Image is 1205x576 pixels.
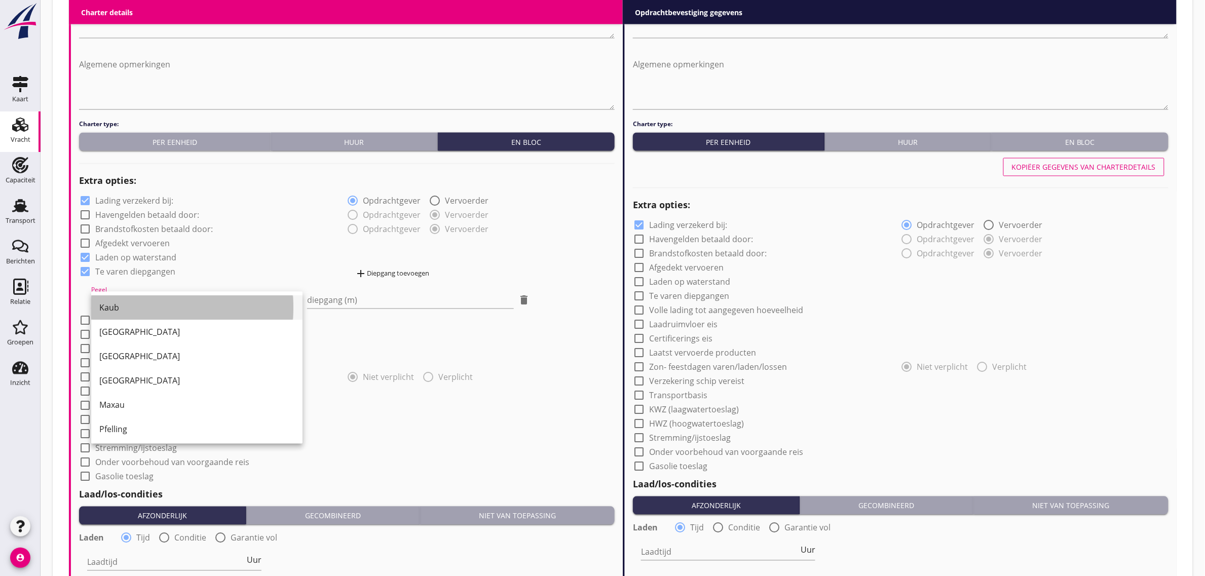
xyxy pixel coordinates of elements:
input: Laadtijd [641,544,799,560]
label: Garantie vol [231,533,277,543]
div: [GEOGRAPHIC_DATA] [99,375,294,387]
strong: Laden [79,533,104,543]
h2: Laad/los-condities [633,478,1169,491]
label: Havengelden betaald door: [95,210,199,220]
button: Huur [271,133,438,151]
label: Te varen diepgangen [95,267,175,277]
label: KWZ (laagwatertoeslag) [649,405,739,415]
label: Onder voorbehoud van voorgaande reis [649,447,803,457]
div: Relatie [10,298,30,305]
label: HWZ (hoogwatertoeslag) [649,419,744,429]
div: Kaart [12,96,28,102]
h4: Charter type: [633,120,1169,129]
input: diepgang (m) [307,292,513,309]
label: Brandstofkosten betaald door: [95,224,213,235]
label: Volle lading tot aangegeven hoeveelheid [649,305,803,316]
h2: Extra opties: [79,174,615,188]
button: Kopiëer gegevens van charterdetails [1003,158,1164,176]
label: Zon- feestdagen varen/laden/lossen [649,362,787,372]
div: Niet van toepassing [424,511,611,521]
span: Uur [247,556,261,564]
label: Transportbasis [649,391,707,401]
label: Tijd [136,533,150,543]
div: [GEOGRAPHIC_DATA] [99,351,294,363]
div: Per eenheid [637,137,820,147]
button: Gecombineerd [800,496,974,515]
button: En bloc [438,133,615,151]
div: Huur [275,137,434,147]
label: Laatst vervoerde producten [649,348,756,358]
label: Laden op waterstand [649,277,730,287]
input: Laadtijd [87,554,245,570]
button: En bloc [992,133,1169,151]
label: Afgedekt vervoeren [95,239,170,249]
label: Garantie vol [784,523,831,533]
button: Niet van toepassing [420,507,615,525]
label: Afgedekt vervoeren [649,263,724,273]
div: Kopiëer gegevens van charterdetails [1012,162,1156,173]
button: Afzonderlijk [633,496,800,515]
div: Capaciteit [6,177,35,183]
button: Per eenheid [633,133,825,151]
label: Lading verzekerd bij: [95,196,173,206]
div: Niet van toepassing [978,501,1164,511]
label: Brandstofkosten betaald door: [649,249,767,259]
div: Berichten [6,258,35,264]
div: Transport [6,217,35,224]
label: Verzekering schip vereist [649,376,744,387]
div: Afzonderlijk [83,511,242,521]
label: Laadruimvloer eis [649,320,718,330]
label: Laden op waterstand [95,253,176,263]
div: Groepen [7,339,33,345]
i: delete [518,294,531,306]
label: Certificerings eis [649,334,712,344]
img: logo-small.a267ee39.svg [2,3,39,40]
button: Huur [825,133,992,151]
label: Havengelden betaald door: [649,235,753,245]
div: Gecombineerd [250,511,416,521]
label: Opdrachtgever [917,220,975,231]
div: Gecombineerd [804,501,969,511]
div: [GEOGRAPHIC_DATA] [99,326,294,338]
label: Gasolie toeslag [649,462,707,472]
button: Niet van toepassing [974,496,1169,515]
label: Lading verzekerd bij: [649,220,727,231]
textarea: Algemene opmerkingen [79,56,615,109]
h4: Charter type: [79,120,615,129]
label: Conditie [174,533,206,543]
label: Conditie [728,523,760,533]
button: Per eenheid [79,133,271,151]
div: Kaub [99,302,294,314]
div: Vracht [11,136,30,143]
label: Onder voorbehoud van voorgaande reis [95,457,249,468]
span: Uur [801,546,815,554]
label: Te varen diepgangen [649,291,729,301]
button: Diepgang toevoegen [351,267,434,281]
label: Vervoerder [999,220,1043,231]
label: Stremming/ijstoeslag [649,433,731,443]
textarea: Algemene opmerkingen [633,56,1169,109]
label: Opdrachtgever [363,196,421,206]
button: Gecombineerd [246,507,420,525]
div: Pfelling [99,424,294,436]
div: Afzonderlijk [637,501,796,511]
div: En bloc [996,137,1164,147]
button: Afzonderlijk [79,507,246,525]
label: Gasolie toeslag [95,472,154,482]
div: Diepgang toevoegen [355,268,430,280]
label: Tijd [690,523,704,533]
div: Per eenheid [83,137,267,147]
div: En bloc [442,137,611,147]
h2: Laad/los-condities [79,488,615,502]
strong: Laden [633,523,658,533]
label: Vervoerder [445,196,489,206]
i: add [355,268,367,280]
div: Inzicht [10,379,30,386]
div: Maxau [99,399,294,411]
div: Huur [829,137,988,147]
label: Stremming/ijstoeslag [95,443,177,453]
h2: Extra opties: [633,199,1169,212]
i: account_circle [10,548,30,568]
